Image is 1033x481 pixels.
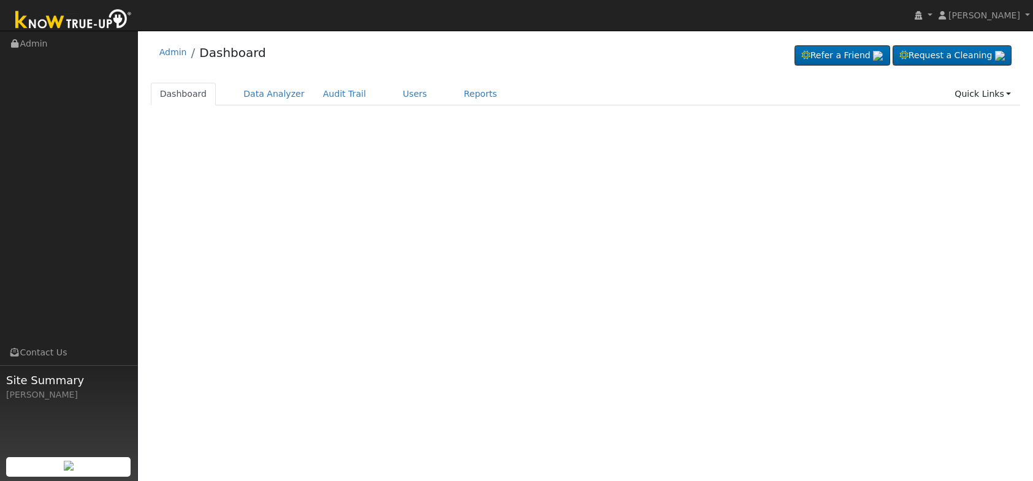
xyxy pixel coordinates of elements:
img: retrieve [873,51,883,61]
a: Reports [455,83,506,105]
img: retrieve [64,461,74,471]
span: Site Summary [6,372,131,388]
a: Quick Links [945,83,1020,105]
a: Dashboard [151,83,216,105]
img: retrieve [995,51,1005,61]
a: Refer a Friend [795,45,890,66]
span: [PERSON_NAME] [948,10,1020,20]
a: Audit Trail [314,83,375,105]
img: Know True-Up [9,7,138,34]
a: Request a Cleaning [893,45,1012,66]
a: Admin [159,47,187,57]
a: Dashboard [199,45,266,60]
a: Users [394,83,436,105]
a: Data Analyzer [234,83,314,105]
div: [PERSON_NAME] [6,388,131,401]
